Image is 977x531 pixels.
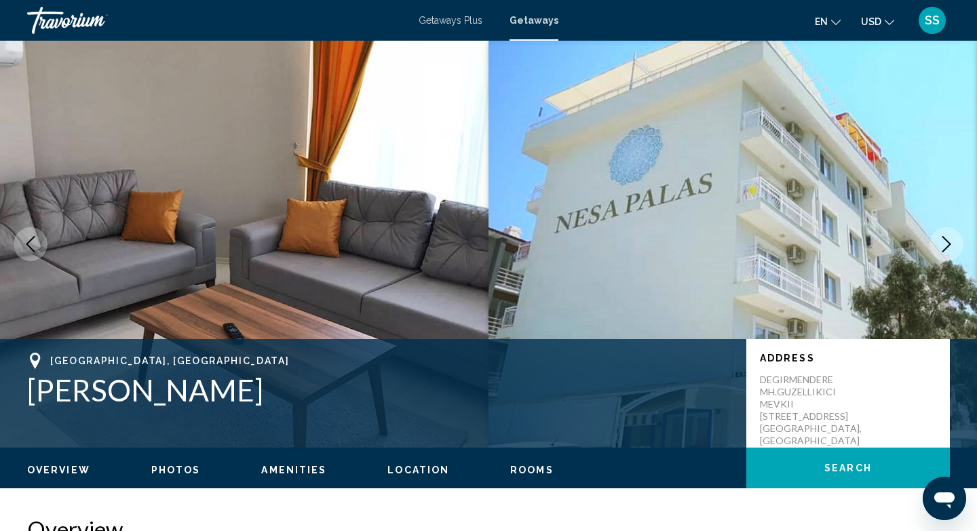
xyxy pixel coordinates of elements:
[261,465,326,475] span: Amenities
[27,464,90,476] button: Overview
[510,15,558,26] a: Getaways
[915,6,950,35] button: User Menu
[760,353,936,363] p: Address
[27,465,90,475] span: Overview
[510,465,554,475] span: Rooms
[50,355,289,366] span: [GEOGRAPHIC_DATA], [GEOGRAPHIC_DATA]
[923,477,966,520] iframe: Кнопка запуска окна обмена сообщениями
[861,16,881,27] span: USD
[746,448,950,488] button: Search
[419,15,482,26] a: Getaways Plus
[27,7,405,34] a: Travorium
[861,12,894,31] button: Change currency
[261,464,326,476] button: Amenities
[510,464,554,476] button: Rooms
[27,372,733,408] h1: [PERSON_NAME]
[824,463,872,474] span: Search
[14,227,47,261] button: Previous image
[151,464,201,476] button: Photos
[151,465,201,475] span: Photos
[815,12,841,31] button: Change language
[815,16,828,27] span: en
[387,465,449,475] span: Location
[387,464,449,476] button: Location
[925,14,940,27] span: SS
[930,227,963,261] button: Next image
[760,374,868,447] p: DEGIRMENDERE MH.GUZELLIKICI MEVKII [STREET_ADDRESS] [GEOGRAPHIC_DATA], [GEOGRAPHIC_DATA]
